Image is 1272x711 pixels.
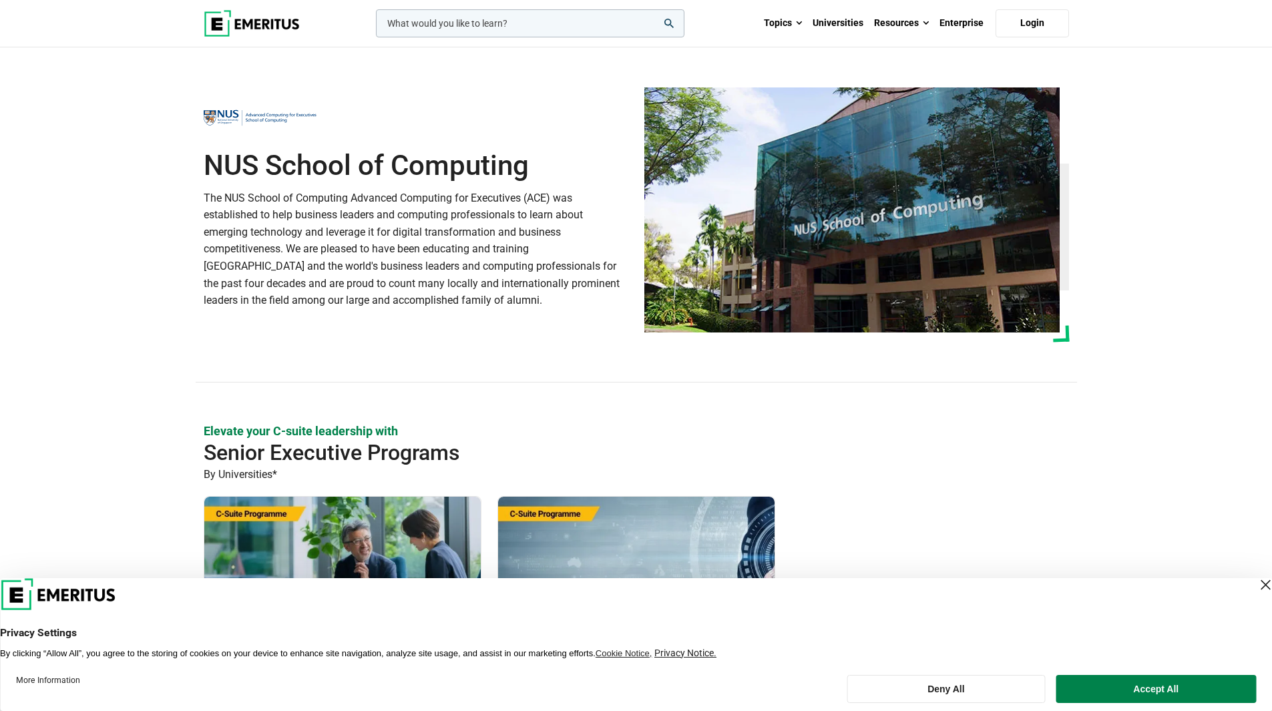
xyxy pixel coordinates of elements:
[644,87,1060,332] img: NUS School of Computing
[204,439,982,466] h2: Senior Executive Programs
[204,466,1069,483] p: By Universities*
[996,9,1069,37] a: Login
[204,423,1069,439] p: Elevate your C-suite leadership with
[498,497,775,696] a: Leadership Course by NUS School of Computing - NUS School of Computing NUS School of Computing Ch...
[204,497,481,630] img: Chief Data and AI Officer Programme | Online Leadership Course
[376,9,684,37] input: woocommerce-product-search-field-0
[204,190,628,309] p: The NUS School of Computing Advanced Computing for Executives (ACE) was established to help busin...
[204,149,628,182] h1: NUS School of Computing
[498,497,775,630] img: Chief Technology Officer Programme | Online Leadership Course
[204,103,317,133] img: NUS School of Computing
